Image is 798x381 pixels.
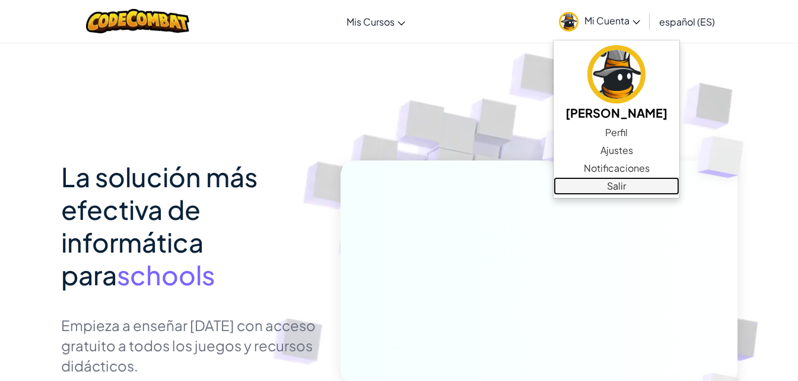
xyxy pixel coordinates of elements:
span: Mis Cursos [346,15,395,28]
a: Mi Cuenta [553,2,646,40]
a: [PERSON_NAME] [554,43,679,124]
h5: [PERSON_NAME] [565,103,667,122]
a: Perfil [554,124,679,141]
a: Ajustes [554,141,679,159]
a: Mis Cursos [341,5,411,37]
img: CodeCombat logo [86,9,190,33]
span: La solución más efectiva de informática para [61,160,257,291]
span: schools [117,258,215,291]
a: español (ES) [653,5,721,37]
p: Empieza a enseñar [DATE] con acceso gratuito a todos los juegos y recursos didácticos. [61,315,323,376]
img: Overlap cubes [674,107,777,207]
span: español (ES) [659,15,715,28]
img: avatar [587,45,646,103]
span: Notificaciones [584,161,650,175]
img: avatar [559,12,578,32]
a: Salir [554,177,679,195]
span: Mi Cuenta [584,14,640,27]
a: Notificaciones [554,159,679,177]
